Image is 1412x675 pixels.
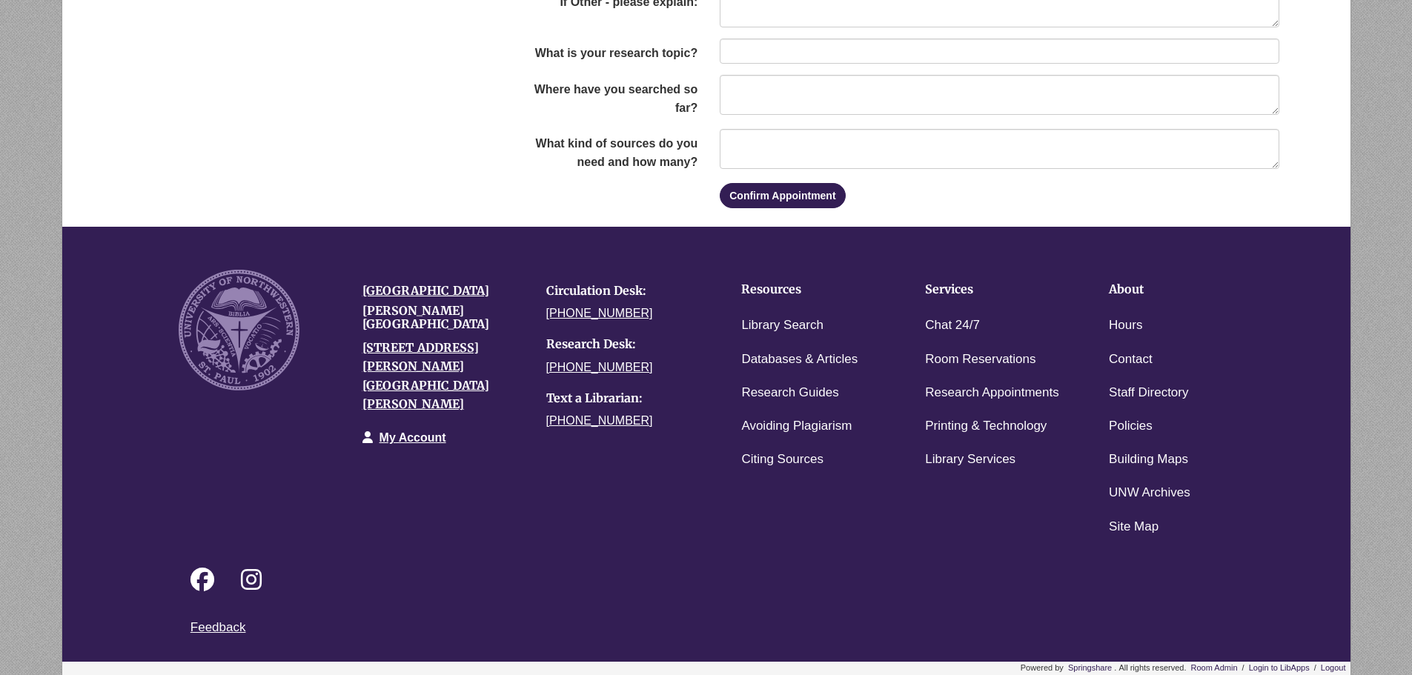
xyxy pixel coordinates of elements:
[925,315,980,336] a: Chat 24/7
[1118,662,1186,675] div: All rights reserved.
[1319,663,1348,672] a: Logout
[179,270,299,390] img: UNW seal
[241,568,262,591] i: Follow on Instagram
[1109,449,1188,470] a: Building Maps
[546,338,708,351] h4: Research Desk:
[720,183,845,208] button: Confirm Appointment
[1109,349,1153,370] a: Contact
[1109,516,1159,538] a: Site Map
[741,315,823,336] a: Library Search
[546,285,708,298] h4: Circulation Desk:
[190,568,214,591] i: Follow on Facebook
[925,449,1015,470] a: Library Services
[741,349,858,370] a: Databases & Articles
[925,349,1035,370] a: Room Reservations
[1109,482,1190,504] a: UNW Archives
[515,75,709,118] label: Where have you searched so far?
[1189,663,1240,672] a: Room Admin
[1109,382,1188,404] a: Staff Directory
[741,416,852,437] a: Avoiding Plagiarism
[1021,662,1117,675] div: .
[546,361,653,373] a: [PHONE_NUMBER]
[515,129,709,172] label: What kind of sources do you need and how many?
[362,283,489,298] a: [GEOGRAPHIC_DATA]
[741,382,838,404] a: Research Guides
[925,283,1063,296] h4: Services
[379,431,446,444] a: My Account
[515,39,709,63] label: What is your research topic?
[546,392,708,405] h4: Text a Librarian:
[362,305,524,330] h4: [PERSON_NAME][GEOGRAPHIC_DATA]
[1242,663,1244,672] span: /
[1314,663,1316,672] span: /
[925,382,1059,404] a: Research Appointments
[1189,662,1348,675] div: Admin Footer
[1066,663,1114,672] a: Springshare
[741,449,823,470] a: Citing Sources
[1021,663,1064,672] span: libcal-us-4
[1109,283,1247,296] h4: About
[1109,416,1153,437] a: Policies
[1109,315,1142,336] a: Hours
[546,414,653,427] a: [PHONE_NUMBER]
[925,416,1047,437] a: Printing & Technology
[741,283,879,296] h4: Resources
[546,307,653,319] a: [PHONE_NUMBER]
[1247,663,1312,672] a: Login to LibApps
[362,340,489,412] a: [STREET_ADDRESS][PERSON_NAME][GEOGRAPHIC_DATA][PERSON_NAME]
[190,620,246,634] a: Feedback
